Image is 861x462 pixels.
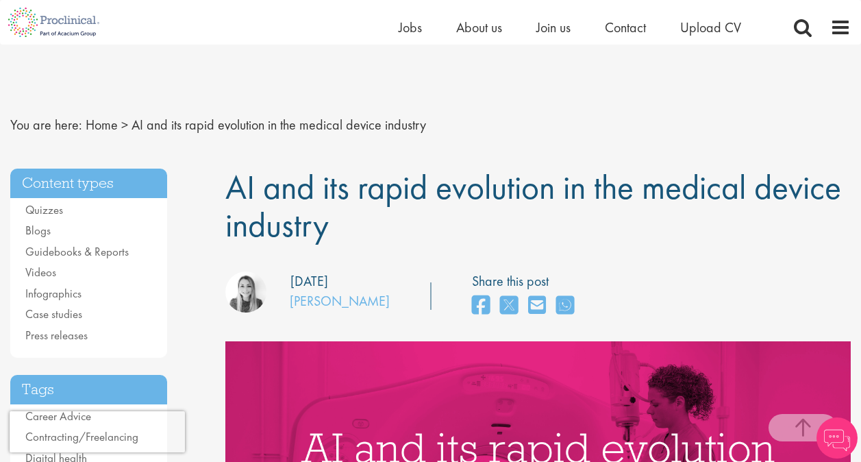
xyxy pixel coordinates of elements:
a: share on twitter [500,291,518,321]
a: Contact [605,19,646,36]
a: breadcrumb link [86,116,118,134]
img: Chatbot [816,417,858,459]
span: AI and its rapid evolution in the medical device industry [132,116,426,134]
div: [DATE] [290,271,328,291]
a: Case studies [25,306,82,321]
a: Blogs [25,223,51,238]
img: Hannah Burke [225,271,266,313]
a: Career Advice [25,409,91,424]
a: Quizzes [25,202,63,217]
label: Share this post [472,271,581,291]
a: share on whats app [556,291,574,321]
span: AI and its rapid evolution in the medical device industry [225,165,841,247]
iframe: reCAPTCHA [10,411,185,452]
h3: Content types [10,169,167,198]
span: > [121,116,128,134]
span: You are here: [10,116,82,134]
a: share on facebook [472,291,490,321]
a: Infographics [25,286,82,301]
a: Guidebooks & Reports [25,244,129,259]
h3: Tags [10,375,167,404]
a: Jobs [399,19,422,36]
a: About us [456,19,502,36]
a: Upload CV [680,19,741,36]
a: [PERSON_NAME] [290,292,390,310]
a: Join us [536,19,571,36]
a: Press releases [25,328,88,343]
a: share on email [528,291,546,321]
a: Videos [25,265,56,280]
